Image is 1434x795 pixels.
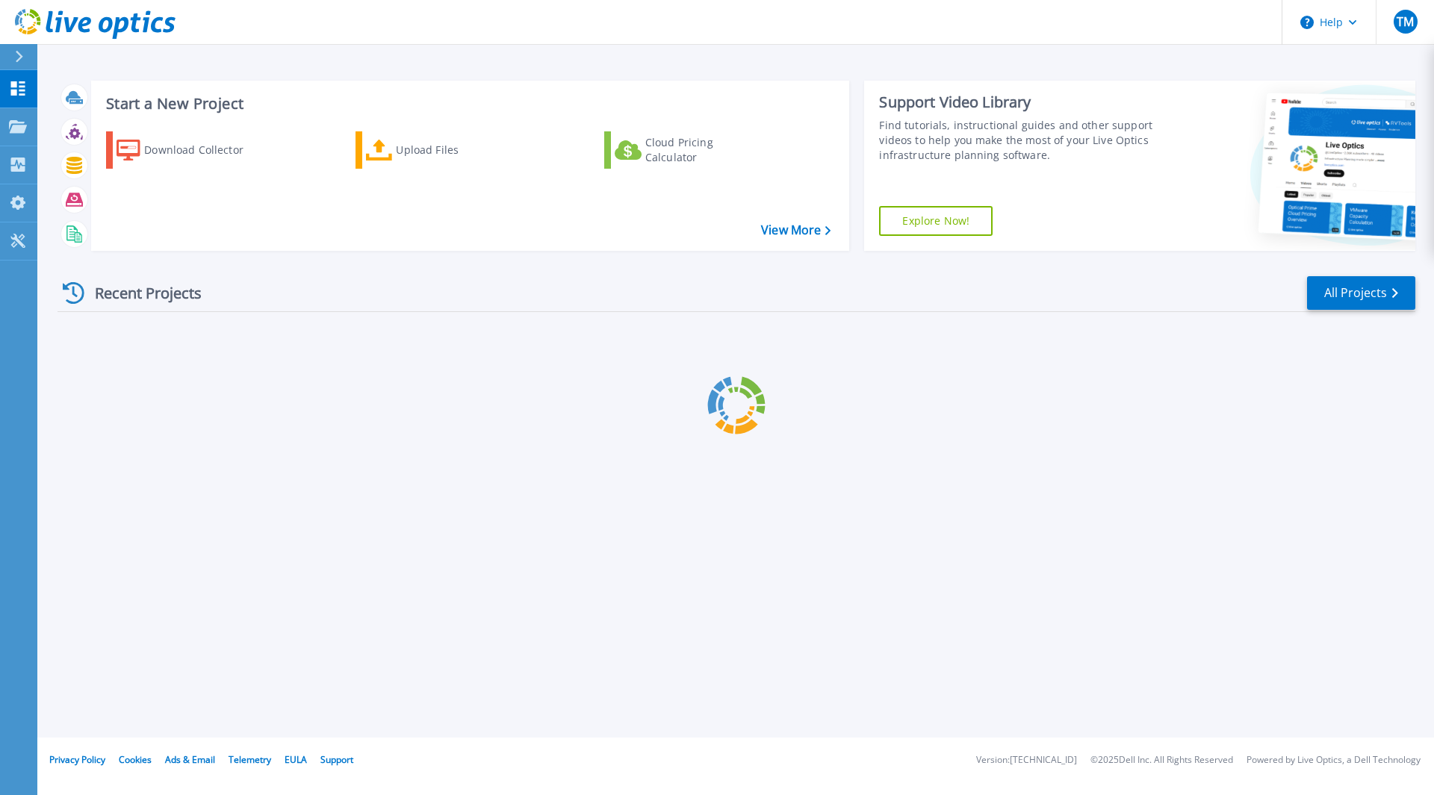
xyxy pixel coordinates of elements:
h3: Start a New Project [106,96,831,112]
div: Recent Projects [58,275,222,311]
a: All Projects [1307,276,1415,310]
div: Find tutorials, instructional guides and other support videos to help you make the most of your L... [879,118,1160,163]
a: Cloud Pricing Calculator [604,131,771,169]
a: Ads & Email [165,753,215,766]
li: Powered by Live Optics, a Dell Technology [1247,755,1421,765]
li: © 2025 Dell Inc. All Rights Reserved [1090,755,1233,765]
span: TM [1397,16,1414,28]
div: Upload Files [396,135,515,165]
a: View More [761,223,831,237]
a: Telemetry [229,753,271,766]
a: Download Collector [106,131,273,169]
div: Download Collector [144,135,264,165]
a: EULA [285,753,307,766]
a: Cookies [119,753,152,766]
a: Support [320,753,353,766]
a: Privacy Policy [49,753,105,766]
div: Cloud Pricing Calculator [645,135,765,165]
div: Support Video Library [879,93,1160,112]
a: Upload Files [356,131,522,169]
li: Version: [TECHNICAL_ID] [976,755,1077,765]
a: Explore Now! [879,206,993,236]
